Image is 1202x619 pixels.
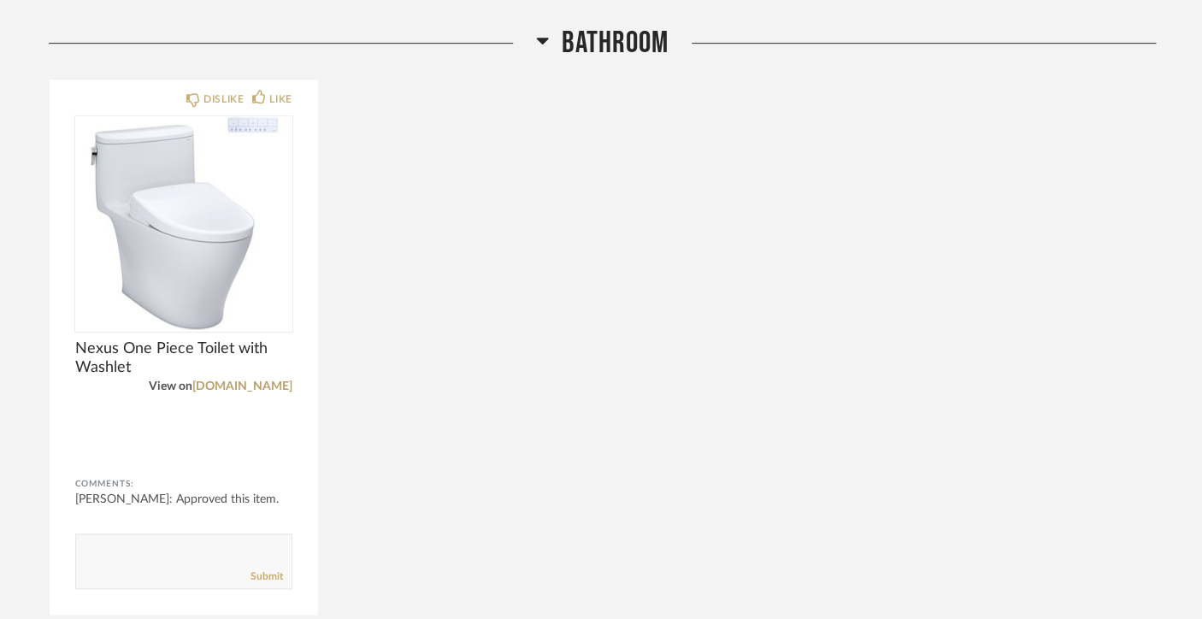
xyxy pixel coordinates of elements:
[562,25,669,62] span: Bathroom
[192,380,292,392] a: [DOMAIN_NAME]
[250,569,283,584] a: Submit
[75,116,292,330] img: undefined
[269,91,292,108] div: LIKE
[149,380,192,392] span: View on
[75,475,292,492] div: Comments:
[75,339,292,377] span: Nexus One Piece Toilet with Washlet
[203,91,244,108] div: DISLIKE
[75,491,292,508] div: [PERSON_NAME]: Approved this item.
